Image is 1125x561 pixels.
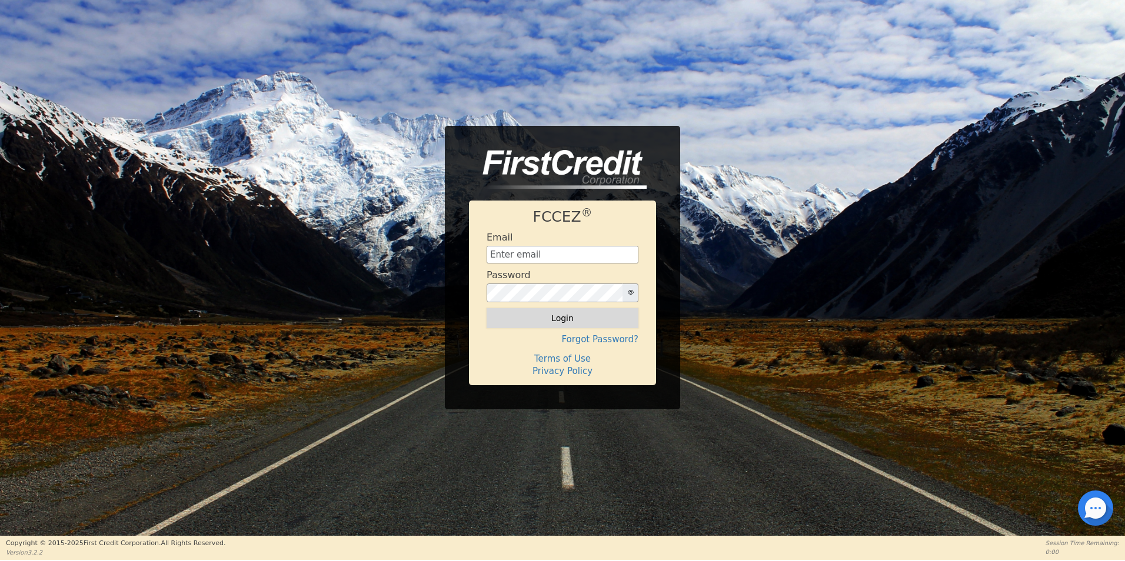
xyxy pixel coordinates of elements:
[161,539,225,547] span: All Rights Reserved.
[581,206,593,219] sup: ®
[1046,547,1119,556] p: 0:00
[1046,539,1119,547] p: Session Time Remaining:
[6,539,225,549] p: Copyright © 2015- 2025 First Credit Corporation.
[469,150,647,189] img: logo-CMu_cnol.png
[487,246,638,263] input: Enter email
[487,269,531,280] h4: Password
[487,353,638,364] h4: Terms of Use
[487,283,623,302] input: password
[487,366,638,376] h4: Privacy Policy
[6,548,225,557] p: Version 3.2.2
[487,308,638,328] button: Login
[487,232,512,243] h4: Email
[487,334,638,345] h4: Forgot Password?
[487,208,638,226] h1: FCCEZ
